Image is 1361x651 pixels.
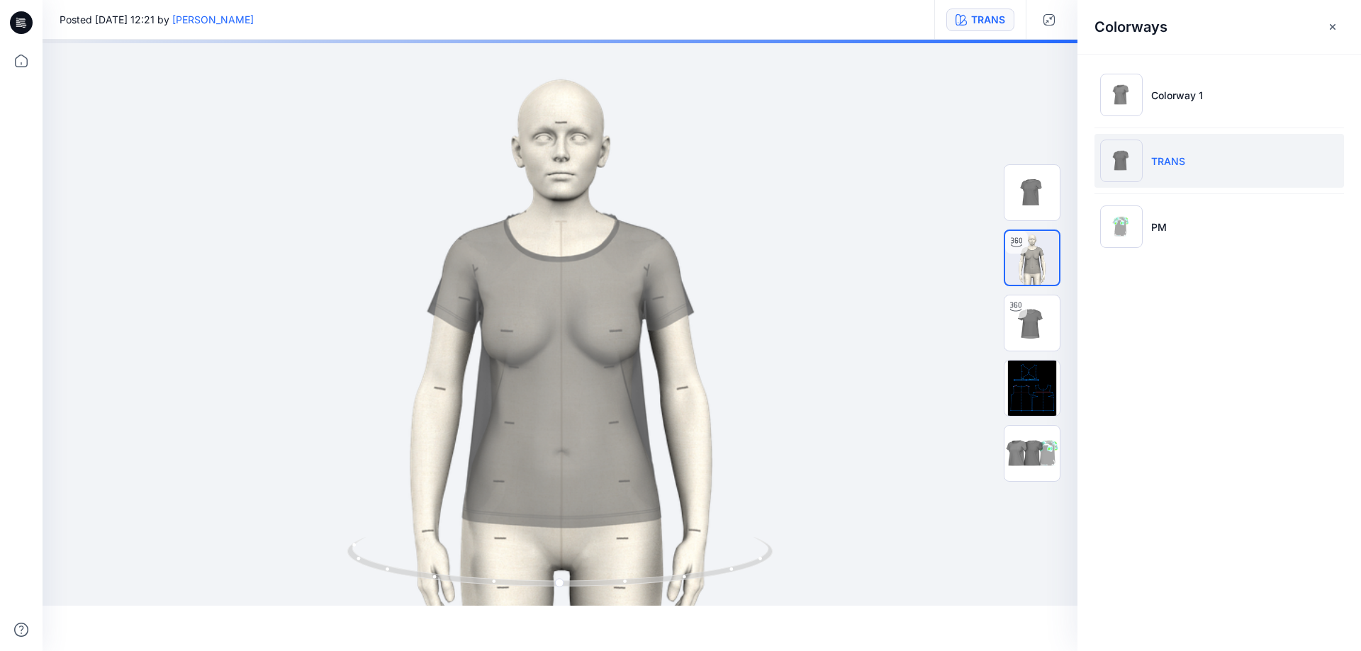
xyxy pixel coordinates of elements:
a: [PERSON_NAME] [172,13,254,26]
img: UTG top 1 [1004,165,1060,220]
span: Posted [DATE] 12:21 by [60,12,254,27]
button: TRANS [946,9,1014,31]
img: Screenshot 2025-09-25 091843 [1004,361,1060,416]
img: All colorways [1004,436,1060,470]
img: UTG top 3 [1004,295,1060,351]
img: Colorway 1 [1100,74,1143,116]
img: PM [1100,205,1143,248]
p: Colorway 1 [1151,88,1203,103]
p: PM [1151,220,1167,234]
img: UTG top 2 [1005,231,1059,285]
img: TRANS [1100,140,1143,182]
h2: Colorways [1094,18,1167,35]
div: TRANS [971,12,1005,28]
p: TRANS [1151,154,1185,169]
